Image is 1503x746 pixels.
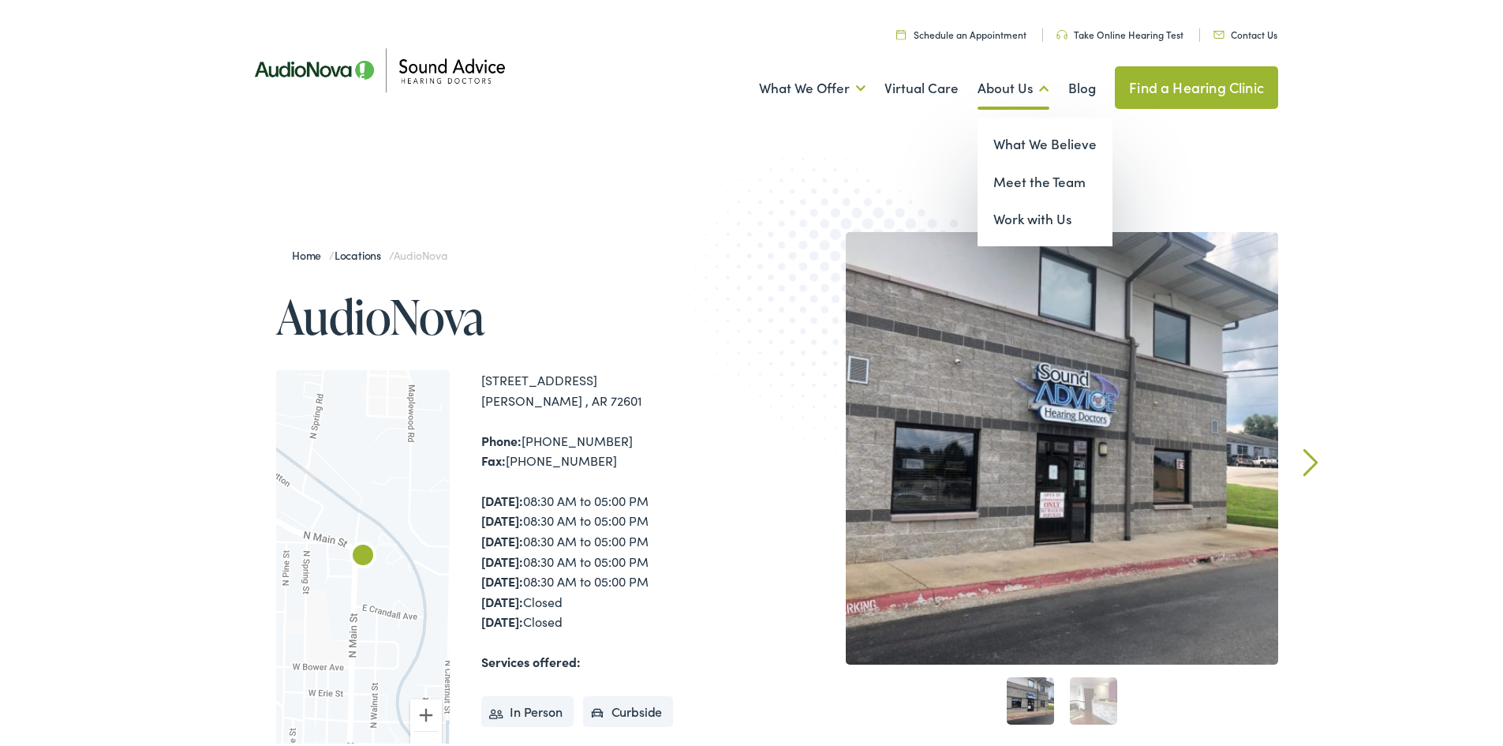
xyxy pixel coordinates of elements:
a: Take Online Hearing Test [1056,24,1183,38]
div: [STREET_ADDRESS] [PERSON_NAME] , AR 72601 [481,367,757,407]
strong: [DATE]: [481,529,523,546]
strong: [DATE]: [481,549,523,567]
li: Curbside [583,693,674,725]
strong: [DATE]: [481,609,523,627]
img: Calendar icon in a unique green color, symbolizing scheduling or date-related features. [896,26,906,36]
span: / / [292,244,447,260]
a: Work with Us [978,197,1112,235]
a: What We Believe [978,122,1112,160]
div: 08:30 AM to 05:00 PM 08:30 AM to 05:00 PM 08:30 AM to 05:00 PM 08:30 AM to 05:00 PM 08:30 AM to 0... [481,488,757,629]
a: Virtual Care [884,56,959,114]
a: Blog [1068,56,1096,114]
a: Contact Us [1213,24,1277,38]
strong: [DATE]: [481,590,523,607]
a: 2 [1070,674,1117,722]
div: [PHONE_NUMBER] [PHONE_NUMBER] [481,428,757,468]
span: AudioNova [394,244,447,260]
a: Home [292,244,329,260]
h1: AudioNova [276,287,757,339]
a: Meet the Team [978,160,1112,198]
a: Next [1303,445,1318,474]
strong: Services offered: [481,650,581,667]
a: What We Offer [759,56,866,114]
a: Locations [335,244,389,260]
strong: [DATE]: [481,489,523,506]
strong: Fax: [481,448,506,466]
li: In Person [481,693,574,725]
a: Schedule an Appointment [896,24,1026,38]
strong: Phone: [481,429,522,446]
strong: [DATE]: [481,508,523,526]
strong: [DATE]: [481,569,523,587]
a: Find a Hearing Clinic [1115,63,1278,106]
img: Icon representing mail communication in a unique green color, indicative of contact or communicat... [1213,28,1224,36]
a: 1 [1007,674,1054,722]
a: About Us [978,56,1049,114]
button: Zoom in [410,696,442,728]
div: AudioNova [344,535,382,573]
img: Headphone icon in a unique green color, suggesting audio-related services or features. [1056,27,1067,36]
